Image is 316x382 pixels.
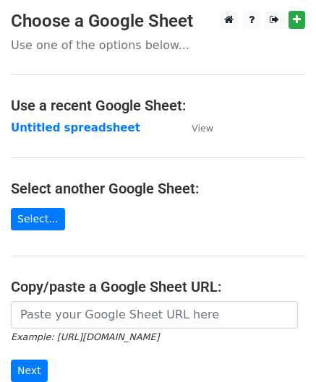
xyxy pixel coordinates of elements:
a: View [177,121,213,134]
input: Next [11,360,48,382]
small: Example: [URL][DOMAIN_NAME] [11,331,159,342]
p: Use one of the options below... [11,38,305,53]
input: Paste your Google Sheet URL here [11,301,298,329]
small: View [192,123,213,134]
h4: Use a recent Google Sheet: [11,97,305,114]
h4: Copy/paste a Google Sheet URL: [11,278,305,295]
a: Select... [11,208,65,230]
a: Untitled spreadsheet [11,121,140,134]
h4: Select another Google Sheet: [11,180,305,197]
h3: Choose a Google Sheet [11,11,305,32]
